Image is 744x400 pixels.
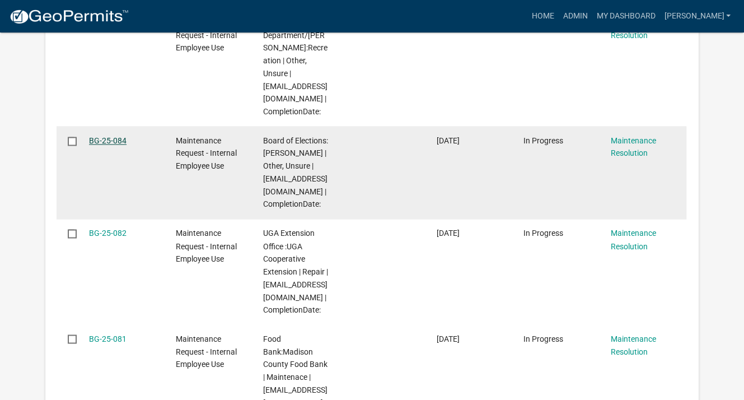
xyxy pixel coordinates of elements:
[523,229,563,238] span: In Progress
[659,6,735,27] a: [PERSON_NAME]
[437,334,460,343] span: 08/25/2025
[176,229,237,263] span: Maintenance Request - Internal Employee Use
[592,6,659,27] a: My Dashboard
[437,229,460,238] span: 08/26/2025
[437,136,460,145] span: 08/27/2025
[523,334,563,343] span: In Progress
[89,136,127,145] a: BG-25-084
[523,136,563,145] span: In Progress
[610,229,656,250] a: Maintenance Resolution
[610,334,656,356] a: Maintenance Resolution
[263,18,327,116] span: Recreation Department/Sammy Haggard:Recreation | Other, Unsure | pmetz@madisonco.us | CompletionD...
[176,334,237,369] span: Maintenance Request - Internal Employee Use
[610,136,656,158] a: Maintenance Resolution
[527,6,558,27] a: Home
[176,18,237,53] span: Maintenance Request - Internal Employee Use
[89,229,127,238] a: BG-25-082
[263,229,327,314] span: UGA Extension Office :UGA Cooperative Extension | Repair | pmetz@madisonco.us | CompletionDate:
[558,6,592,27] a: Admin
[89,334,127,343] a: BG-25-081
[263,136,327,209] span: Board of Elections:BOER | Other, Unsure | pmetz@madisonco.us | CompletionDate:
[176,136,237,171] span: Maintenance Request - Internal Employee Use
